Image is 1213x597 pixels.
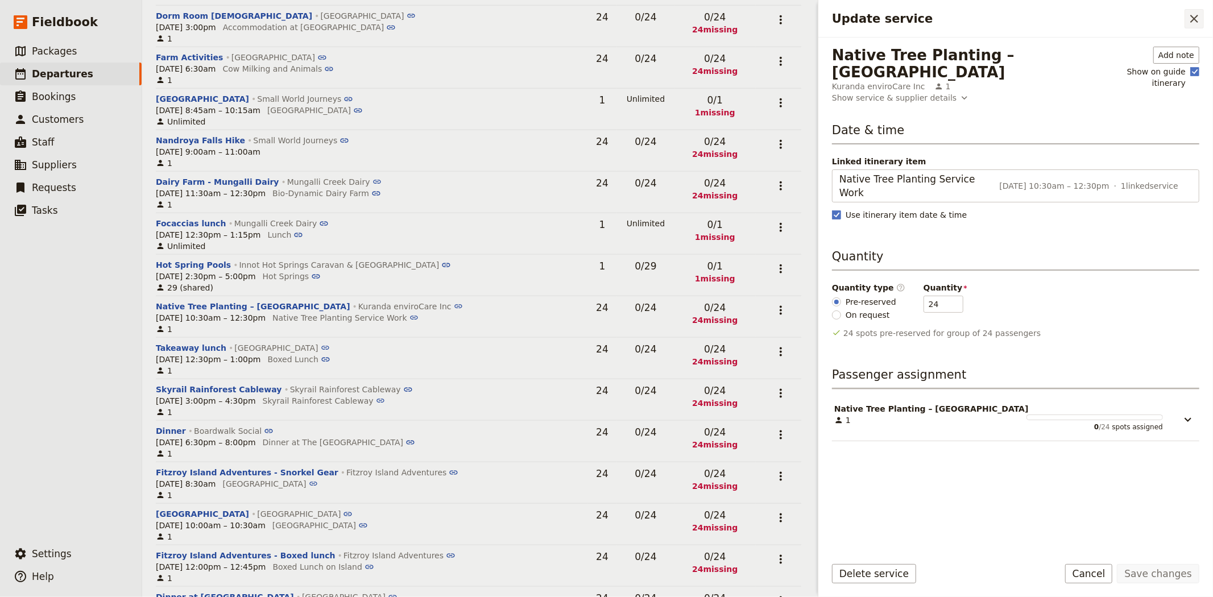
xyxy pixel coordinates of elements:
span: 0 / 1 [707,218,723,231]
span: 24 missing [679,65,751,77]
button: Delete service [832,564,916,583]
h3: Quantity [832,248,1199,271]
h3: Date & time [832,122,1199,144]
span: Staff [32,136,55,148]
span: [DATE] 6:30am [156,63,216,74]
span: ​ [1183,172,1192,186]
h2: Update service [832,10,1185,27]
button: [GEOGRAPHIC_DATA] [267,105,363,116]
button: Native Tree Planting Service Work [272,312,419,324]
span: 0 / 24 [704,467,726,480]
button: Accommodation at [GEOGRAPHIC_DATA] [223,22,396,33]
button: Actions [771,259,790,279]
button: Actions [771,467,790,486]
span: 1 [934,81,951,92]
span: Linked itinerary item [832,156,1199,167]
button: Dairy Farm - Mungalli Dairy [156,176,279,188]
button: [GEOGRAPHIC_DATA] [156,508,249,520]
a: Kuranda enviroCare Inc [358,302,463,311]
span: 0 / 24 [635,136,656,147]
button: Actions [771,93,790,113]
button: Dorm Room [DEMOGRAPHIC_DATA] [156,10,312,22]
span: 0 / 24 [635,11,656,23]
a: Mungalli Creek Dairy [234,219,329,228]
button: Fitzroy Island Adventures - Snorkel Gear [156,467,338,478]
span: 0 / 24 [635,302,656,313]
span: 1 missing [679,107,751,118]
span: 0 / 24 [704,52,726,65]
button: Dinner [156,425,186,437]
a: Small World Journeys [253,136,349,145]
span: 0 / 24 [704,384,726,397]
a: [GEOGRAPHIC_DATA] [320,11,416,20]
span: 0 / 24 [704,508,726,522]
span: 24 [596,551,608,562]
button: Nandroya Falls Hike [156,135,245,146]
span: 1 [156,74,172,86]
span: 1 [156,365,172,376]
span: / 24 [1099,423,1109,431]
span: [DATE] 11:30am – 12:30pm [156,188,266,199]
span: 24 missing [679,190,751,201]
button: Lunch [268,229,304,241]
h3: Passenger assignment [832,366,1199,389]
span: On request [846,309,890,321]
span: 24 missing [679,522,751,533]
button: Actions [771,384,790,403]
span: 24 [596,343,608,355]
button: Actions [771,550,790,569]
span: [DATE] 3:00pm – 4:30pm [156,395,256,407]
span: Native Tree Planting Service Work [839,172,995,200]
span: 1 missing [679,273,751,284]
a: Boardwalk Social [194,426,274,436]
span: Native Tree Planting – [GEOGRAPHIC_DATA] [834,403,1029,414]
span: 0 / 24 [635,343,656,355]
span: 1 [156,157,172,169]
span: 24 missing [679,148,751,160]
button: Boxed Lunch [268,354,330,365]
a: [GEOGRAPHIC_DATA] [257,509,353,519]
span: Unlimited [622,93,669,105]
span: 24 [596,385,608,396]
button: Native Tree Planting – [GEOGRAPHIC_DATA] [156,301,350,312]
span: 0 / 29 [635,260,656,272]
span: 1 [599,219,606,230]
span: 0 / 24 [635,385,656,396]
span: 24 [596,53,608,64]
span: 1 [834,414,851,426]
a: Skyrail Rainforest Cableway [290,385,413,394]
span: 0 / 24 [704,135,726,148]
span: 24 missing [679,397,751,409]
button: Cow Milking and Animals [222,63,334,74]
button: [GEOGRAPHIC_DATA] [156,93,249,105]
span: [DATE] 12:30pm – 1:00pm [156,354,261,365]
span: 24 [596,177,608,189]
a: Small World Journeys [257,94,353,103]
span: 0 / 24 [635,53,656,64]
span: Quantity [924,283,963,292]
span: Pre-reserved [846,296,896,308]
span: 24 missing [679,356,751,367]
div: Native Tree Planting – [GEOGRAPHIC_DATA] [832,47,1111,81]
button: Actions [771,10,790,30]
span: Unlimited [622,218,669,229]
span: 0 / 24 [635,468,656,479]
span: Tasks [32,205,58,216]
button: Actions [771,425,790,445]
span: [DATE] 8:30am [156,478,216,490]
span: ​ [896,283,905,292]
button: Focaccias lunch [156,218,226,229]
span: 24 [596,509,608,521]
span: 1 [156,490,172,501]
span: Unlimited [156,241,205,252]
span: 1 [156,531,172,542]
span: 1 [156,33,172,44]
span: 24 [596,468,608,479]
span: Show on guide itinerary [1115,66,1186,89]
span: 24 [596,11,608,23]
span: 1 linked service [1114,180,1178,192]
button: [GEOGRAPHIC_DATA] [222,478,318,490]
span: Use itinerary item date & time [846,209,967,221]
span: 0 / 24 [704,342,726,356]
span: Bookings [32,91,76,102]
